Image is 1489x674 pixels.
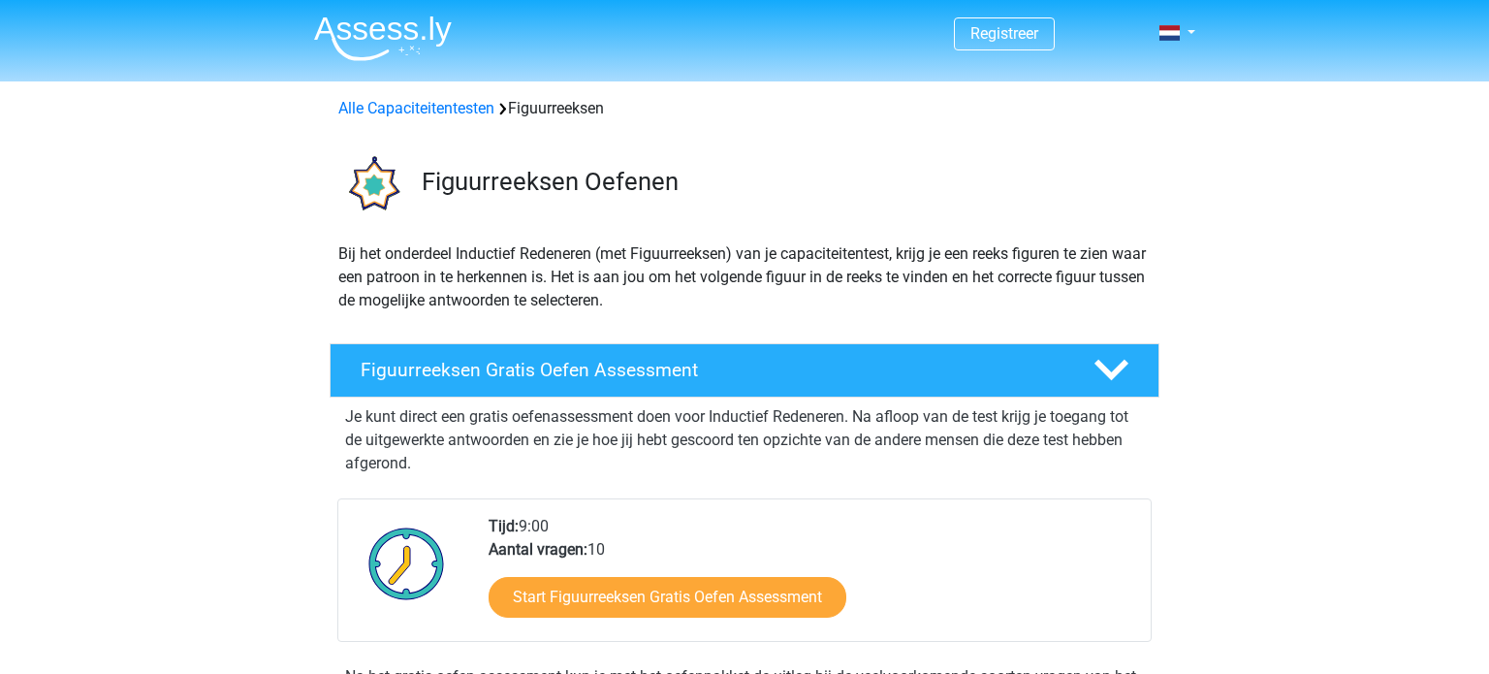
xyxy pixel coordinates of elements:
[422,167,1144,197] h3: Figuurreeksen Oefenen
[358,515,456,612] img: Klok
[338,242,1151,312] p: Bij het onderdeel Inductief Redeneren (met Figuurreeksen) van je capaciteitentest, krijg je een r...
[322,343,1167,398] a: Figuurreeksen Gratis Oefen Assessment
[338,99,494,117] a: Alle Capaciteitentesten
[345,405,1144,475] p: Je kunt direct een gratis oefenassessment doen voor Inductief Redeneren. Na afloop van de test kr...
[474,515,1150,641] div: 9:00 10
[331,144,413,226] img: figuurreeksen
[489,577,846,618] a: Start Figuurreeksen Gratis Oefen Assessment
[314,16,452,61] img: Assessly
[331,97,1158,120] div: Figuurreeksen
[489,540,587,559] b: Aantal vragen:
[970,24,1038,43] a: Registreer
[489,517,519,535] b: Tijd:
[361,359,1062,381] h4: Figuurreeksen Gratis Oefen Assessment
